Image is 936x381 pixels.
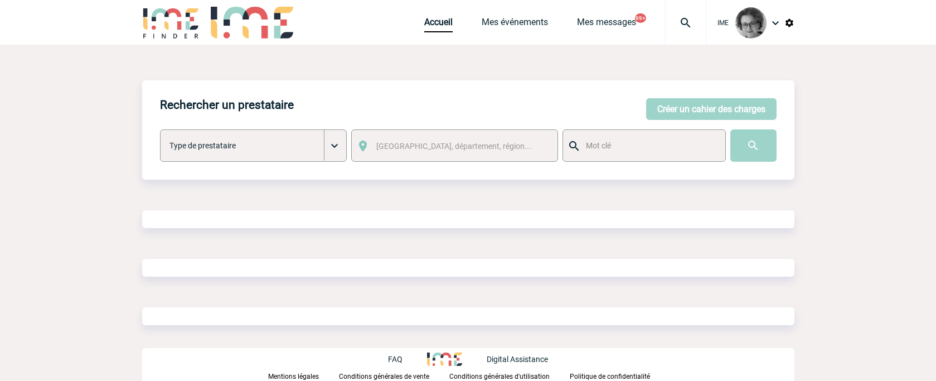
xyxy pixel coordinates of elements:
[449,373,550,380] p: Conditions générales d'utilisation
[487,355,548,364] p: Digital Assistance
[424,17,453,32] a: Accueil
[268,370,339,381] a: Mentions légales
[577,17,636,32] a: Mes messages
[583,138,715,153] input: Mot clé
[570,370,668,381] a: Politique de confidentialité
[570,373,650,380] p: Politique de confidentialité
[142,7,200,38] img: IME-Finder
[376,142,531,151] span: [GEOGRAPHIC_DATA], département, région...
[268,373,319,380] p: Mentions légales
[388,353,427,364] a: FAQ
[717,19,729,27] span: IME
[635,13,646,23] button: 99+
[730,129,777,162] input: Submit
[388,355,402,364] p: FAQ
[427,353,462,366] img: http://www.idealmeetingsevents.fr/
[339,370,449,381] a: Conditions générales de vente
[160,98,294,112] h4: Rechercher un prestataire
[339,373,429,380] p: Conditions générales de vente
[482,17,548,32] a: Mes événements
[449,370,570,381] a: Conditions générales d'utilisation
[735,7,767,38] img: 101028-0.jpg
